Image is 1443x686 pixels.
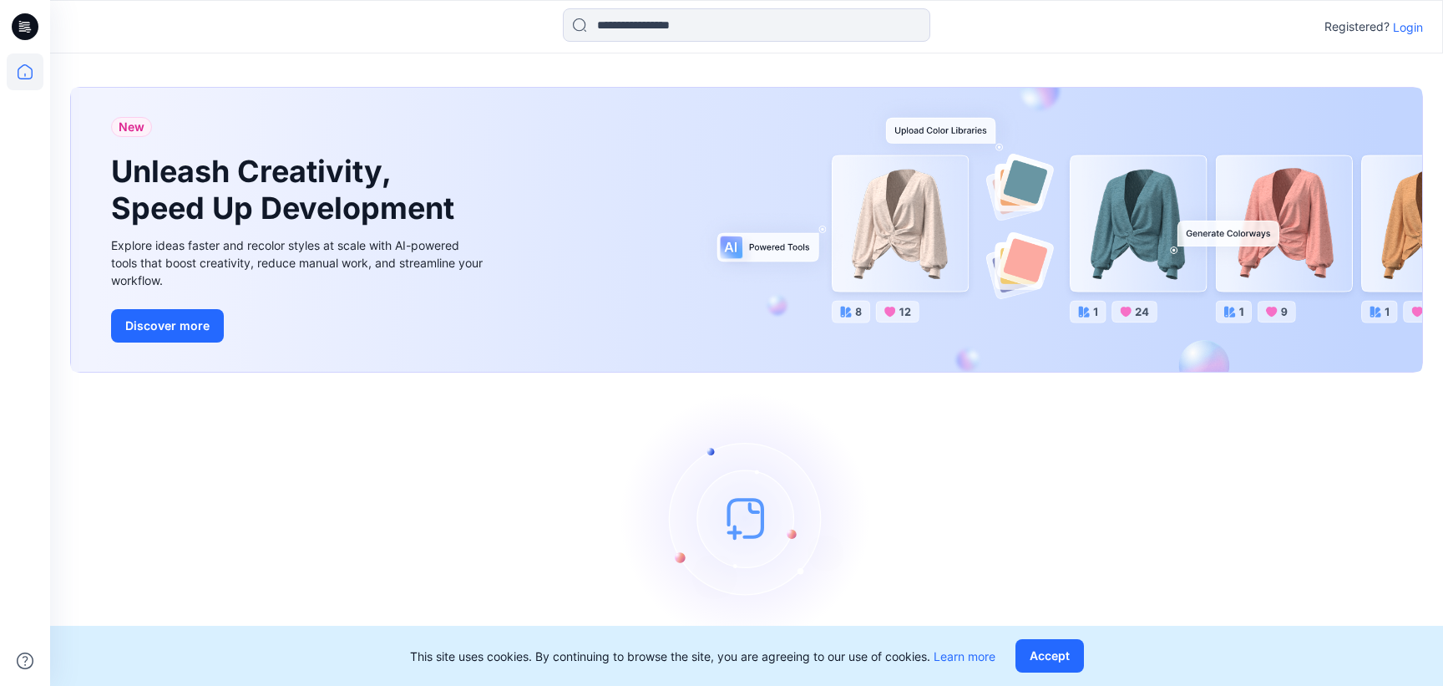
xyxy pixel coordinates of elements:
a: Discover more [111,309,487,343]
p: This site uses cookies. By continuing to browse the site, you are agreeing to our use of cookies. [410,648,995,665]
div: Explore ideas faster and recolor styles at scale with AI-powered tools that boost creativity, red... [111,236,487,289]
button: Discover more [111,309,224,343]
p: Registered? [1324,17,1390,37]
img: empty-state-image.svg [621,393,872,643]
h1: Unleash Creativity, Speed Up Development [111,154,462,226]
a: Learn more [934,649,995,663]
button: Accept [1015,639,1084,673]
p: Login [1393,18,1423,36]
span: New [119,117,144,137]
